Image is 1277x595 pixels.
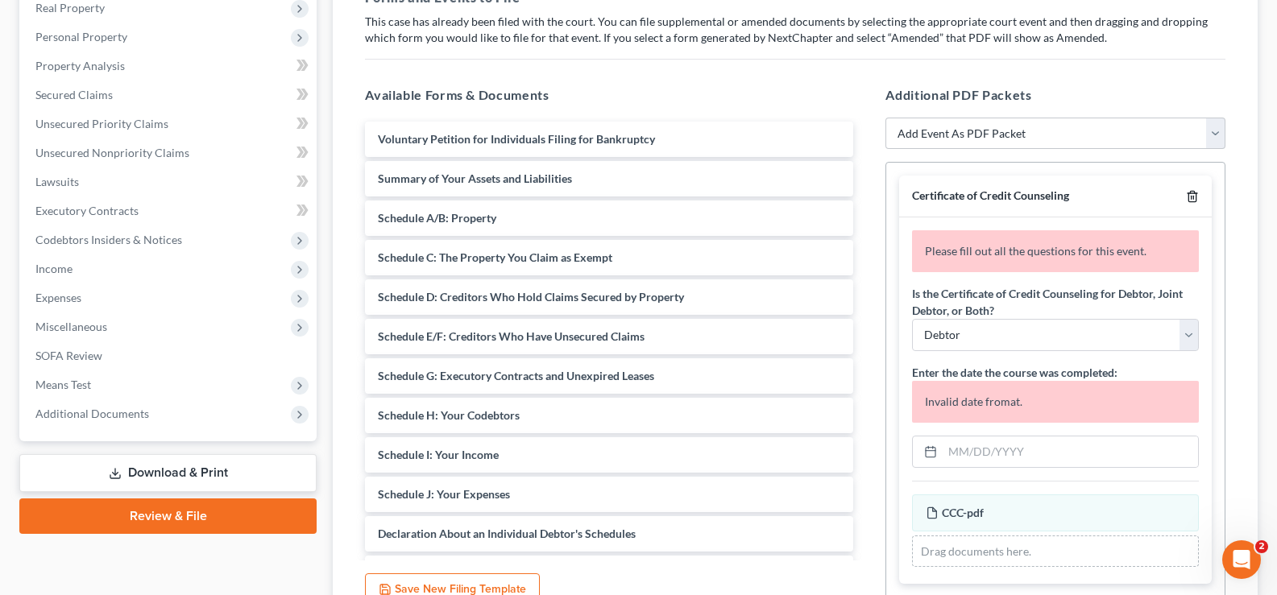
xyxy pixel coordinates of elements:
iframe: Intercom live chat [1222,540,1261,579]
span: Voluntary Petition for Individuals Filing for Bankruptcy [378,132,655,146]
span: Please fill out all the questions for this event. [925,244,1146,258]
span: Schedule C: The Property You Claim as Exempt [378,250,612,264]
span: Schedule H: Your Codebtors [378,408,520,422]
a: Property Analysis [23,52,317,81]
span: Lawsuits [35,175,79,188]
span: Certificate of Credit Counseling [912,188,1069,202]
span: Expenses [35,291,81,304]
a: Review & File [19,498,317,534]
span: Codebtors Insiders & Notices [35,233,182,246]
a: Secured Claims [23,81,317,109]
span: Schedule I: Your Income [378,448,499,461]
span: Real Property [35,1,105,14]
span: Secured Claims [35,88,113,101]
a: Download & Print [19,454,317,492]
span: Schedule G: Executory Contracts and Unexpired Leases [378,369,654,382]
span: Additional Documents [35,407,149,420]
h5: Additional PDF Packets [885,85,1225,105]
input: MM/DD/YYYY [943,436,1198,467]
span: Summary of Your Assets and Liabilities [378,171,572,185]
h5: Available Forms & Documents [365,85,853,105]
span: Personal Property [35,30,127,43]
span: Executory Contracts [35,204,139,217]
label: Enter the date the course was completed: [912,364,1117,381]
p: Invalid date fromat. [912,381,1199,423]
a: Lawsuits [23,167,317,196]
label: Is the Certificate of Credit Counseling for Debtor, Joint Debtor, or Both? [912,285,1199,319]
span: CCC-pdf [942,506,984,519]
span: Miscellaneous [35,320,107,333]
span: Means Test [35,378,91,391]
span: Schedule J: Your Expenses [378,487,510,501]
span: Schedule A/B: Property [378,211,496,225]
span: Unsecured Nonpriority Claims [35,146,189,159]
a: Unsecured Nonpriority Claims [23,138,317,167]
span: Unsecured Priority Claims [35,117,168,130]
div: Drag documents here. [912,535,1199,568]
span: SOFA Review [35,349,102,362]
p: This case has already been filed with the court. You can file supplemental or amended documents b... [365,14,1225,46]
span: Declaration About an Individual Debtor's Schedules [378,527,636,540]
a: SOFA Review [23,341,317,370]
span: Property Analysis [35,59,125,72]
span: 2 [1255,540,1268,553]
a: Unsecured Priority Claims [23,109,317,138]
a: Executory Contracts [23,196,317,225]
span: Schedule D: Creditors Who Hold Claims Secured by Property [378,290,684,304]
span: Schedule E/F: Creditors Who Have Unsecured Claims [378,329,645,343]
span: Income [35,262,73,275]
